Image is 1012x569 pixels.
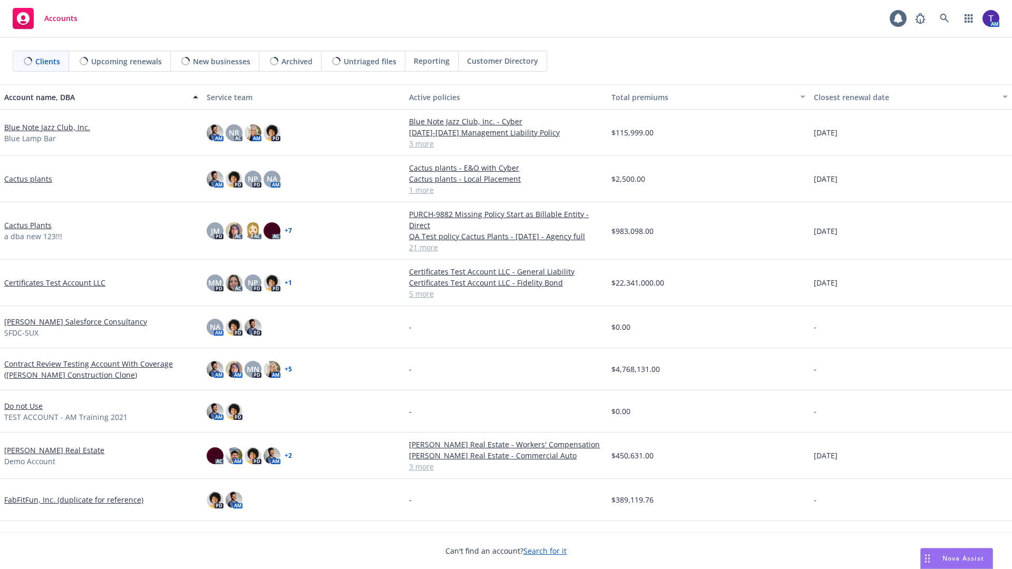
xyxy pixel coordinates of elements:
[409,242,603,253] a: 21 more
[193,56,250,67] span: New businesses
[4,231,62,242] span: a dba new 123!!!
[248,277,258,288] span: NP
[207,492,223,508] img: photo
[226,361,242,378] img: photo
[814,364,816,375] span: -
[409,266,603,277] a: Certificates Test Account LLC - General Liability
[4,122,90,133] a: Blue Note Jazz Club, Inc.
[4,173,52,184] a: Cactus plants
[611,494,654,505] span: $389,119.76
[226,403,242,420] img: photo
[921,548,934,568] div: Drag to move
[4,92,187,103] div: Account name, DBA
[4,358,198,380] a: Contract Review Testing Account With Coverage ([PERSON_NAME] Construction Clone)
[245,319,261,336] img: photo
[4,327,38,338] span: SFDC-SUX
[207,447,223,464] img: photo
[285,228,292,234] a: + 7
[611,364,660,375] span: $4,768,131.00
[814,494,816,505] span: -
[611,127,654,138] span: $115,999.00
[409,173,603,184] a: Cactus plants - Local Placement
[958,8,979,29] a: Switch app
[208,277,222,288] span: MM
[264,274,280,291] img: photo
[409,92,603,103] div: Active policies
[409,439,603,450] a: [PERSON_NAME] Real Estate - Workers' Compensation
[611,450,654,461] span: $450,631.00
[207,403,223,420] img: photo
[281,56,313,67] span: Archived
[409,162,603,173] a: Cactus plants - E&O with Cyber
[285,366,292,372] a: + 5
[267,173,277,184] span: NA
[611,173,645,184] span: $2,500.00
[4,133,56,144] span: Blue Lamp Bar
[611,92,794,103] div: Total premiums
[211,225,220,237] span: JM
[226,222,242,239] img: photo
[409,406,412,417] span: -
[226,319,242,336] img: photo
[467,55,538,66] span: Customer Directory
[409,184,603,195] a: 1 more
[202,84,405,110] button: Service team
[810,84,1012,110] button: Closest renewal date
[409,364,412,375] span: -
[44,14,77,23] span: Accounts
[344,56,396,67] span: Untriaged files
[247,364,259,375] span: MN
[910,8,931,29] a: Report a Bug
[814,92,996,103] div: Closest renewal date
[409,321,412,332] span: -
[445,545,567,556] span: Can't find an account?
[207,361,223,378] img: photo
[226,274,242,291] img: photo
[91,56,162,67] span: Upcoming renewals
[814,173,838,184] span: [DATE]
[207,124,223,141] img: photo
[35,56,60,67] span: Clients
[611,406,630,417] span: $0.00
[409,209,603,231] a: PURCH-9882 Missing Policy Start as Billable Entity - Direct
[409,231,603,242] a: QA Test policy Cactus Plants - [DATE] - Agency full
[409,138,603,149] a: 3 more
[207,92,401,103] div: Service team
[409,127,603,138] a: [DATE]-[DATE] Management Liability Policy
[245,447,261,464] img: photo
[264,447,280,464] img: photo
[814,450,838,461] span: [DATE]
[245,222,261,239] img: photo
[409,461,603,472] a: 3 more
[4,220,52,231] a: Cactus Plants
[285,280,292,286] a: + 1
[264,361,280,378] img: photo
[4,445,104,456] a: [PERSON_NAME] Real Estate
[4,400,43,411] a: Do not Use
[814,127,838,138] span: [DATE]
[611,225,654,237] span: $983,098.00
[814,225,838,237] span: [DATE]
[264,222,280,239] img: photo
[409,116,603,127] a: Blue Note Jazz Club, Inc. - Cyber
[226,171,242,188] img: photo
[982,10,999,27] img: photo
[248,173,258,184] span: NP
[226,447,242,464] img: photo
[8,4,82,33] a: Accounts
[4,316,147,327] a: [PERSON_NAME] Salesforce Consultancy
[611,321,630,332] span: $0.00
[229,127,239,138] span: NR
[942,554,984,563] span: Nova Assist
[409,450,603,461] a: [PERSON_NAME] Real Estate - Commercial Auto
[210,321,220,332] span: NA
[4,411,128,423] span: TEST ACCOUNT - AM Training 2021
[4,494,143,505] a: FabFitFun, Inc. (duplicate for reference)
[611,277,664,288] span: $22,341,000.00
[285,453,292,459] a: + 2
[607,84,810,110] button: Total premiums
[414,55,450,66] span: Reporting
[245,124,261,141] img: photo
